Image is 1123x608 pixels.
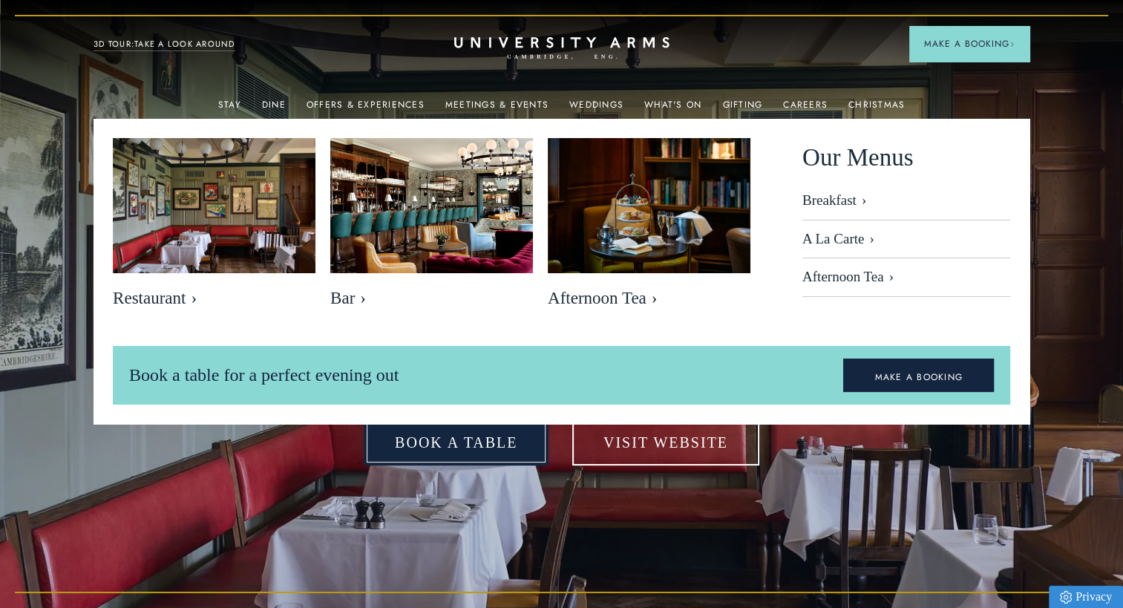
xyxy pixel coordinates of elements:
a: Dine [262,99,286,119]
a: Gifting [722,99,762,119]
span: Afternoon Tea [548,288,750,309]
a: Meetings & Events [445,99,549,119]
a: Careers [783,99,828,119]
a: Breakfast [802,192,1010,220]
a: 3D TOUR:TAKE A LOOK AROUND [94,38,235,51]
img: image-eb2e3df6809416bccf7066a54a890525e7486f8d-2500x1667-jpg [548,138,750,273]
a: Privacy [1049,586,1123,608]
img: Privacy [1060,591,1072,604]
a: image-b49cb22997400f3f08bed174b2325b8c369ebe22-8192x5461-jpg Bar [330,138,533,316]
a: Christmas [848,99,905,119]
a: Book a table [364,419,549,465]
a: What's On [644,99,701,119]
a: Visit Website [572,419,759,465]
span: Bar [330,288,533,309]
a: Afternoon Tea [802,258,1010,297]
span: Book a table for a perfect evening out [129,365,399,385]
a: A La Carte [802,220,1010,259]
img: image-b49cb22997400f3f08bed174b2325b8c369ebe22-8192x5461-jpg [330,138,533,273]
a: image-eb2e3df6809416bccf7066a54a890525e7486f8d-2500x1667-jpg Afternoon Tea [548,138,750,316]
a: Home [454,37,669,60]
span: Make a Booking [924,37,1015,50]
img: Arrow icon [1009,42,1015,47]
span: Our Menus [802,138,913,177]
a: Weddings [569,99,623,119]
button: Make a BookingArrow icon [909,26,1029,62]
a: MAKE A BOOKING [843,359,994,393]
a: Offers & Experiences [307,99,425,119]
a: image-bebfa3899fb04038ade422a89983545adfd703f7-2500x1667-jpg Restaurant [113,138,315,316]
img: image-bebfa3899fb04038ade422a89983545adfd703f7-2500x1667-jpg [113,138,315,273]
span: Restaurant [113,288,315,309]
a: Stay [218,99,241,119]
